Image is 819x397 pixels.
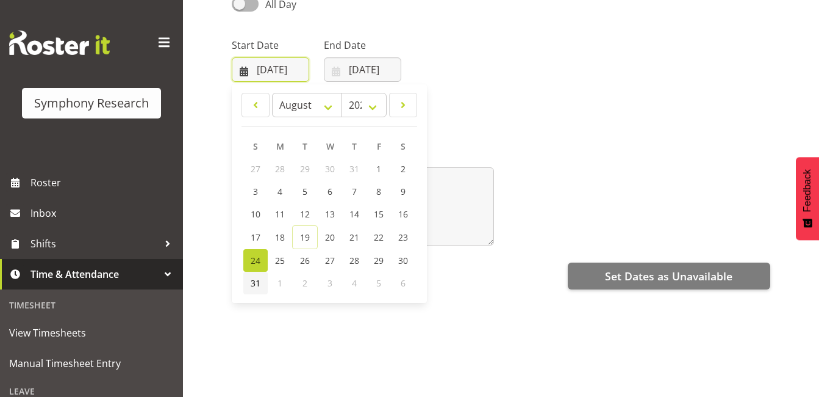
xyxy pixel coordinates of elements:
[9,354,174,373] span: Manual Timesheet Entry
[251,255,260,266] span: 24
[391,249,415,272] a: 30
[275,231,285,243] span: 18
[391,203,415,225] a: 16
[352,186,357,197] span: 7
[367,225,391,249] a: 22
[277,186,282,197] span: 4
[243,203,268,225] a: 10
[300,208,310,220] span: 12
[349,208,359,220] span: 14
[376,277,381,289] span: 5
[349,163,359,175] span: 31
[367,180,391,203] a: 8
[318,180,342,203] a: 6
[9,31,110,55] img: Rosterit website logo
[376,186,381,197] span: 8
[796,157,819,240] button: Feedback - Show survey
[302,186,307,197] span: 5
[367,249,391,272] a: 29
[401,277,406,289] span: 6
[243,180,268,203] a: 3
[9,324,174,342] span: View Timesheets
[376,163,381,175] span: 1
[275,255,285,266] span: 25
[398,255,408,266] span: 30
[318,225,342,249] a: 20
[605,268,732,284] span: Set Dates as Unavailable
[251,231,260,243] span: 17
[374,255,384,266] span: 29
[277,277,282,289] span: 1
[391,158,415,180] a: 2
[401,140,406,152] span: S
[327,277,332,289] span: 3
[292,203,318,225] a: 12
[3,318,180,348] a: View Timesheets
[300,255,310,266] span: 26
[374,231,384,243] span: 22
[802,169,813,212] span: Feedback
[268,180,292,203] a: 4
[325,163,335,175] span: 30
[30,235,159,253] span: Shifts
[325,231,335,243] span: 20
[3,348,180,379] a: Manual Timesheet Entry
[398,231,408,243] span: 23
[251,208,260,220] span: 10
[268,249,292,272] a: 25
[253,186,258,197] span: 3
[268,203,292,225] a: 11
[30,265,159,283] span: Time & Attendance
[243,272,268,294] a: 31
[398,208,408,220] span: 16
[327,186,332,197] span: 6
[324,38,401,53] label: End Date
[352,140,357,152] span: T
[377,140,381,152] span: F
[342,203,367,225] a: 14
[292,249,318,272] a: 26
[374,208,384,220] span: 15
[30,173,177,192] span: Roster
[401,163,406,175] span: 2
[251,277,260,289] span: 31
[342,249,367,272] a: 28
[342,225,367,249] a: 21
[251,163,260,175] span: 27
[318,203,342,225] a: 13
[342,180,367,203] a: 7
[302,140,307,152] span: T
[3,293,180,318] div: Timesheet
[367,158,391,180] a: 1
[276,140,284,152] span: M
[324,57,401,82] input: Click to select...
[325,208,335,220] span: 13
[34,94,149,112] div: Symphony Research
[349,255,359,266] span: 28
[292,180,318,203] a: 5
[300,231,310,243] span: 19
[352,277,357,289] span: 4
[243,249,268,272] a: 24
[30,204,177,222] span: Inbox
[302,277,307,289] span: 2
[275,208,285,220] span: 11
[300,163,310,175] span: 29
[325,255,335,266] span: 27
[232,38,309,53] label: Start Date
[253,140,258,152] span: S
[391,225,415,249] a: 23
[268,225,292,249] a: 18
[318,249,342,272] a: 27
[292,225,318,249] a: 19
[275,163,285,175] span: 28
[568,263,770,290] button: Set Dates as Unavailable
[243,225,268,249] a: 17
[391,180,415,203] a: 9
[367,203,391,225] a: 15
[232,57,309,82] input: Click to select...
[326,140,334,152] span: W
[349,231,359,243] span: 21
[401,186,406,197] span: 9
